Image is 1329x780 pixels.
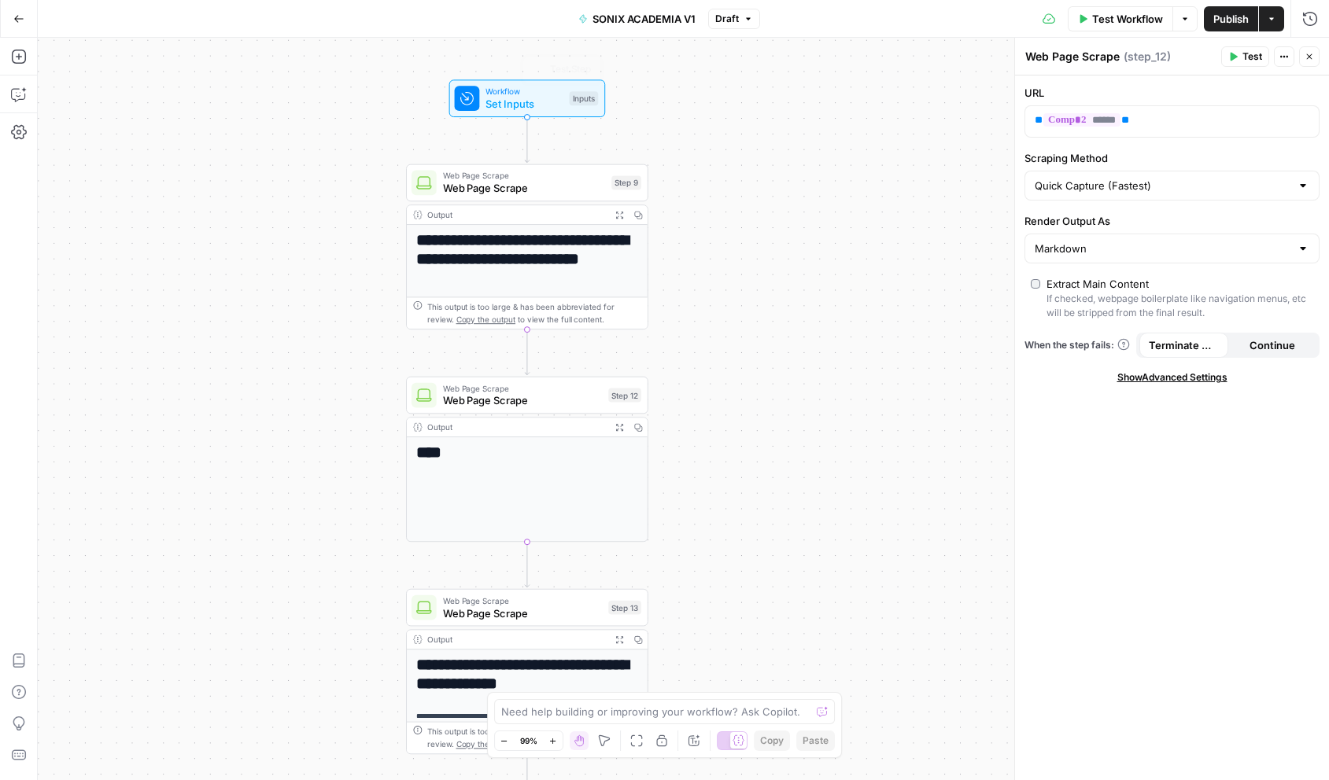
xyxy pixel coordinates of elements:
span: Copy the output [456,739,515,749]
div: If checked, webpage boilerplate like navigation menus, etc will be stripped from the final result. [1047,292,1313,320]
button: SONIX ACADEMIA V1 [569,6,705,31]
g: Edge from step_12 to step_13 [525,542,530,587]
button: Test [1221,46,1269,67]
div: Step 13 [608,601,641,615]
button: Continue [1228,333,1317,358]
span: Copy [760,734,784,748]
a: When the step fails: [1024,338,1130,352]
label: Scraping Method [1024,150,1320,166]
span: Test [1242,50,1262,64]
span: Draft [715,12,739,26]
span: Continue [1250,337,1295,353]
div: Output [427,208,605,221]
span: Web Page Scrape [443,170,606,182]
input: Markdown [1035,241,1290,256]
span: Set Inputs [485,96,563,112]
span: ( step_12 ) [1124,49,1171,64]
div: Step 12 [608,388,641,403]
button: Publish [1204,6,1258,31]
div: Output [427,421,605,433]
div: WorkflowSet InputsInputsTest Step [406,79,648,117]
button: Draft [708,9,760,29]
textarea: Web Page Scrape [1025,49,1120,64]
span: Web Page Scrape [443,594,603,607]
span: Terminate Workflow [1149,337,1219,353]
span: Show Advanced Settings [1117,370,1227,384]
div: Web Page ScrapeWeb Page ScrapeStep 12Output**** [406,377,648,543]
span: Copy the output [456,315,515,324]
button: Copy [754,730,790,751]
span: Web Page Scrape [443,393,603,409]
div: Inputs [570,91,599,105]
div: Step 9 [611,176,641,190]
g: Edge from step_9 to step_12 [525,329,530,375]
span: Workflow [485,85,563,97]
label: URL [1024,85,1320,101]
label: Render Output As [1024,213,1320,229]
span: Publish [1213,11,1249,27]
span: Web Page Scrape [443,180,606,196]
div: Extract Main Content [1047,276,1149,292]
div: This output is too large & has been abbreviated for review. to view the full content. [427,300,641,326]
button: Paste [796,730,835,751]
span: Paste [803,734,829,748]
span: SONIX ACADEMIA V1 [593,11,696,27]
span: 99% [520,734,537,747]
span: Web Page Scrape [443,605,603,621]
input: Extract Main ContentIf checked, webpage boilerplate like navigation menus, etc will be stripped f... [1031,279,1040,289]
span: Web Page Scrape [443,382,603,395]
button: Test Workflow [1068,6,1172,31]
g: Edge from start to step_9 [525,117,530,163]
span: Test Workflow [1092,11,1163,27]
div: Output [427,633,605,646]
div: This output is too large & has been abbreviated for review. to view the full content. [427,726,641,751]
input: Quick Capture (Fastest) [1035,178,1290,193]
